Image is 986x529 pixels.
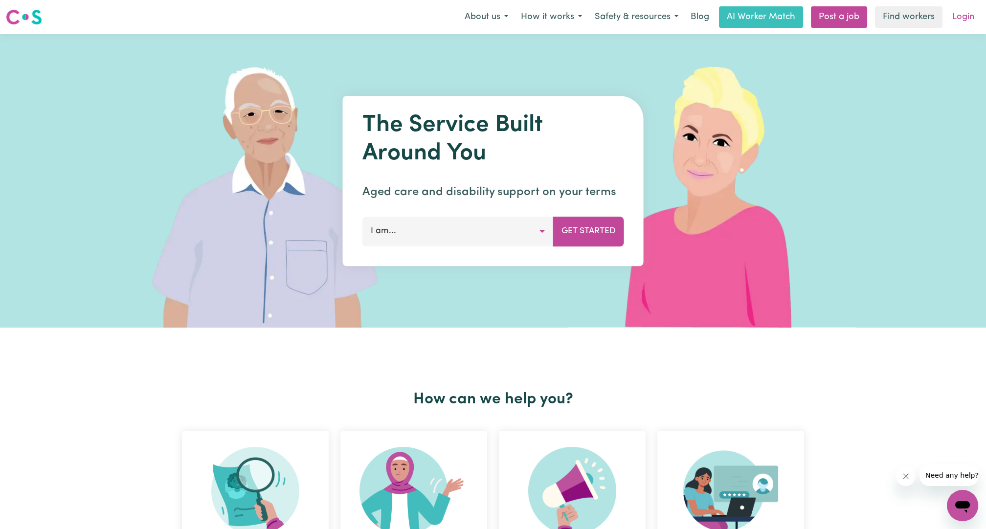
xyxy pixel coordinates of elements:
[6,7,59,15] span: Need any help?
[362,183,624,201] p: Aged care and disability support on your terms
[946,6,980,28] a: Login
[362,217,554,246] button: I am...
[588,7,685,27] button: Safety & resources
[515,7,588,27] button: How it works
[947,490,978,521] iframe: Button to launch messaging window
[875,6,942,28] a: Find workers
[6,6,42,28] a: Careseekers logo
[176,390,810,409] h2: How can we help you?
[896,466,916,486] iframe: Close message
[685,6,715,28] a: Blog
[6,8,42,26] img: Careseekers logo
[811,6,867,28] a: Post a job
[458,7,515,27] button: About us
[919,464,978,486] iframe: Message from company
[719,6,803,28] a: AI Worker Match
[553,217,624,246] button: Get Started
[362,111,624,168] h1: The Service Built Around You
